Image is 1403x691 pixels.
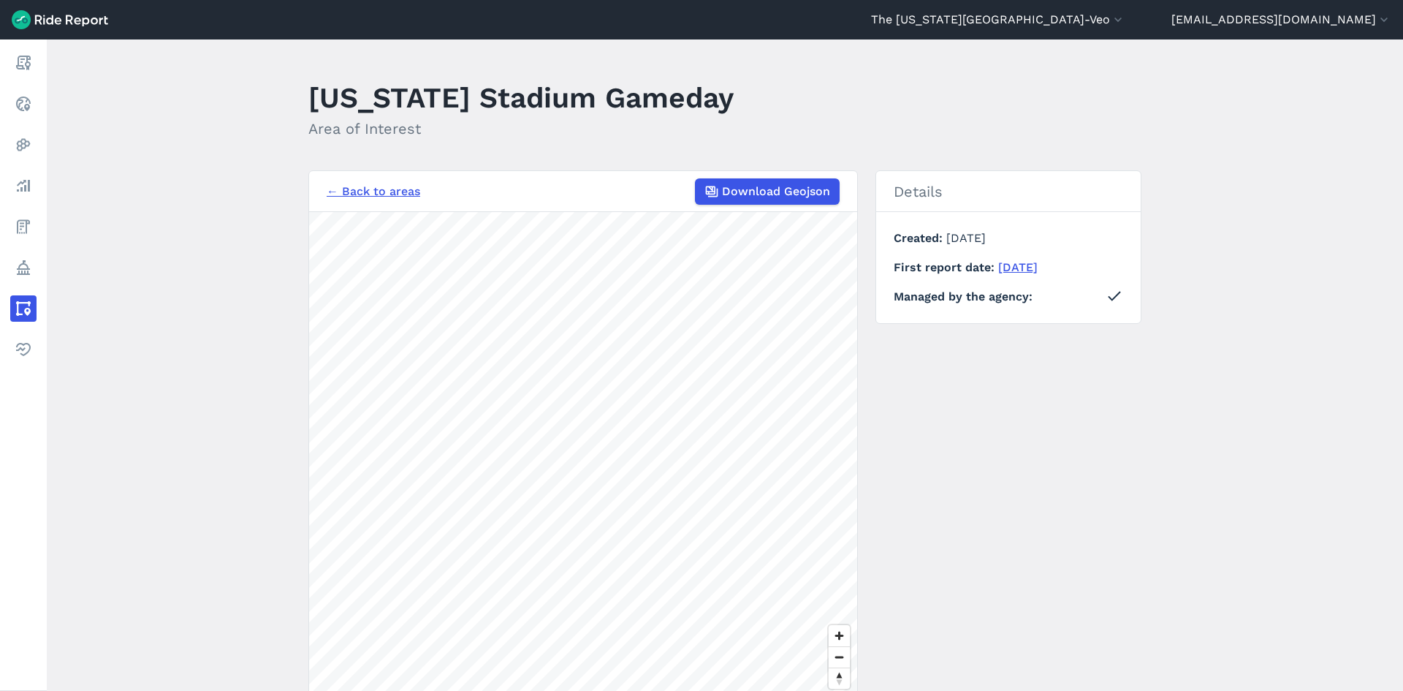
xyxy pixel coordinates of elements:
a: Realtime [10,91,37,117]
span: First report date [894,260,998,274]
button: The [US_STATE][GEOGRAPHIC_DATA]-Veo [871,11,1125,29]
span: Managed by the agency [894,288,1033,306]
img: Ride Report [12,10,108,29]
a: Fees [10,214,37,240]
a: [DATE] [998,260,1038,274]
span: [DATE] [946,231,986,245]
a: Analyze [10,173,37,199]
a: ← Back to areas [327,183,420,200]
span: Created [894,231,946,245]
a: Areas [10,295,37,322]
button: Download Geojson [695,178,840,205]
a: Health [10,336,37,363]
h1: [US_STATE] Stadium Gameday [308,78,734,118]
button: Reset bearing to north [829,668,850,689]
a: Heatmaps [10,132,37,158]
button: Zoom in [829,625,850,646]
button: Zoom out [829,646,850,668]
span: Download Geojson [722,183,830,200]
h2: Area of Interest [308,118,734,140]
button: [EMAIL_ADDRESS][DOMAIN_NAME] [1171,11,1391,29]
h2: Details [876,171,1141,212]
a: Report [10,50,37,76]
a: Policy [10,254,37,281]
